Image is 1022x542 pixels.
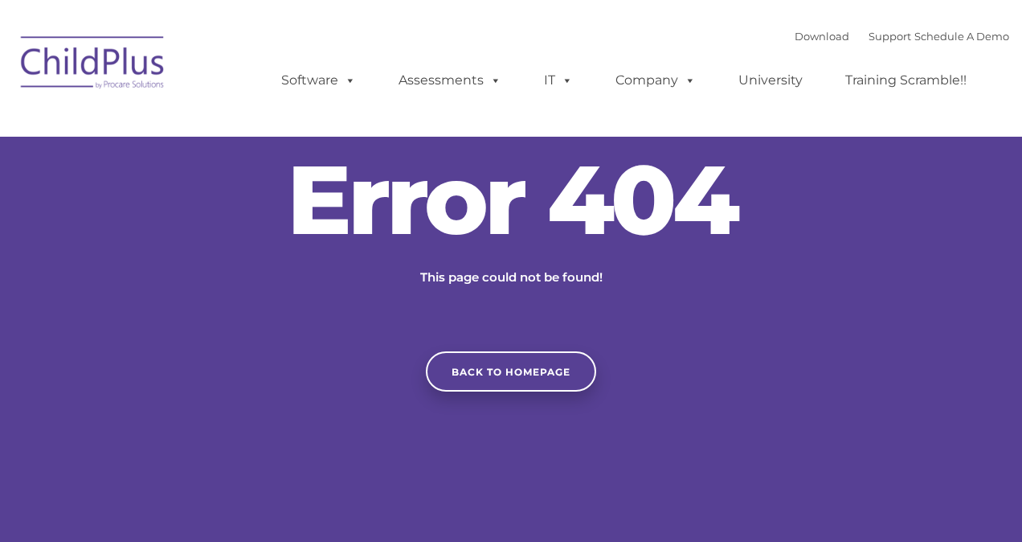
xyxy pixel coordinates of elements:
a: Assessments [382,64,517,96]
img: ChildPlus by Procare Solutions [13,25,174,105]
a: Support [869,30,911,43]
a: Software [265,64,372,96]
a: Schedule A Demo [914,30,1009,43]
h2: Error 404 [270,151,752,248]
p: This page could not be found! [342,268,680,287]
a: University [722,64,819,96]
font: | [795,30,1009,43]
a: IT [528,64,589,96]
a: Company [599,64,712,96]
a: Download [795,30,849,43]
a: Training Scramble!! [829,64,983,96]
a: Back to homepage [426,351,596,392]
